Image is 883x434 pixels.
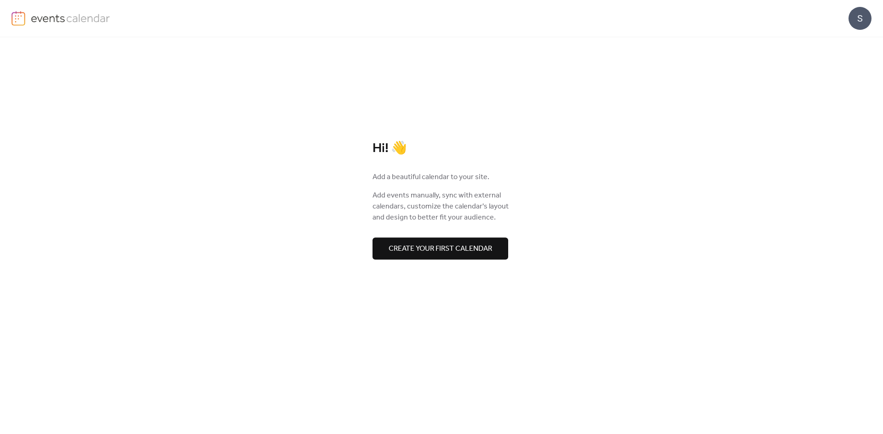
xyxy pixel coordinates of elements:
div: Hi! 👋 [373,141,510,157]
img: logo [11,11,25,26]
span: Create your first calendar [389,243,492,254]
span: Add events manually, sync with external calendars, customize the calendar's layout and design to ... [373,190,510,223]
span: Add a beautiful calendar to your site. [373,172,489,183]
img: logo-type [31,11,110,25]
button: Create your first calendar [373,237,508,259]
div: S [849,7,872,30]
